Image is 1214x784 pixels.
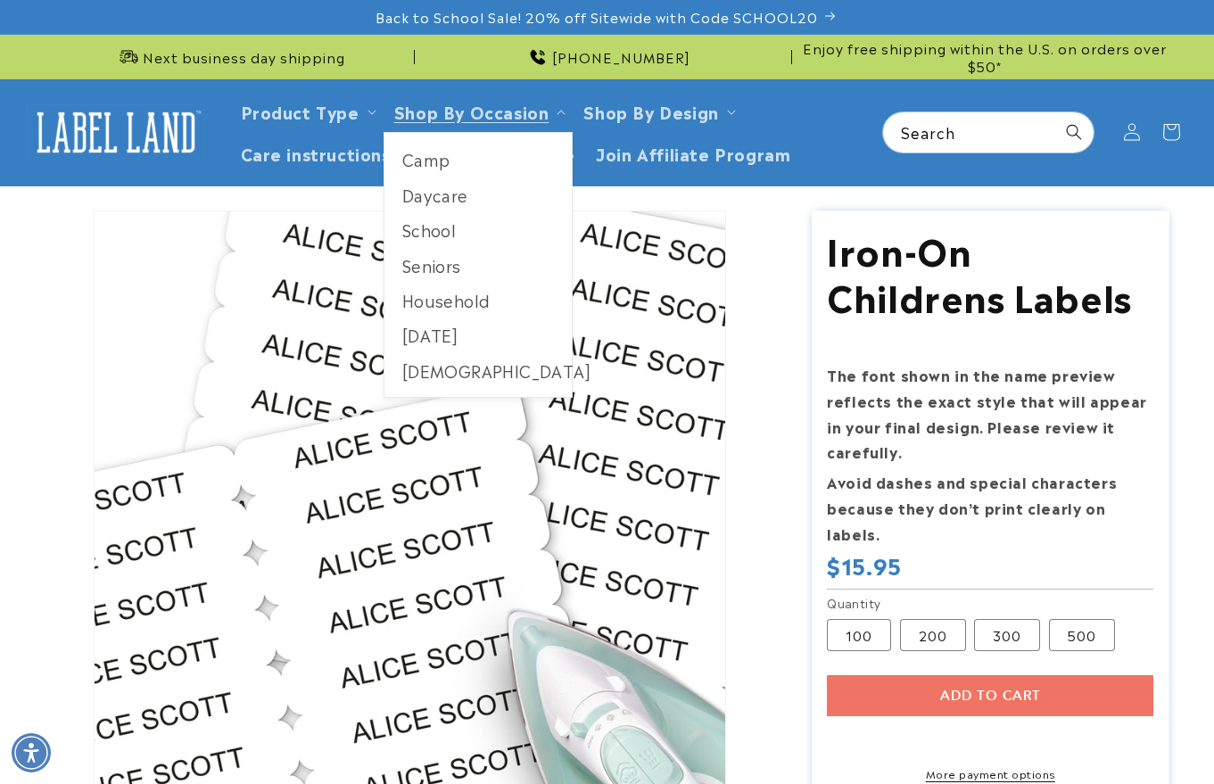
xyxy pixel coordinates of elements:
[585,132,801,174] a: Join Affiliate Program
[384,248,573,283] a: Seniors
[900,619,966,651] label: 200
[827,471,1117,544] strong: Avoid dashes and special characters because they don’t print clearly on labels.
[376,8,818,26] span: Back to School Sale! 20% off Sitewide with Code SCHOOL20
[799,35,1169,78] div: Announcement
[827,594,882,612] legend: Quantity
[573,90,742,132] summary: Shop By Design
[827,364,1147,462] strong: The font shown in the name preview reflects the exact style that will appear in your final design...
[1054,112,1094,152] button: Search
[839,700,1196,766] iframe: Gorgias Floating Chat
[45,35,415,78] div: Announcement
[384,318,573,352] a: [DATE]
[974,619,1040,651] label: 300
[12,733,51,772] div: Accessibility Menu
[384,142,573,177] a: Camp
[384,283,573,318] a: Household
[596,143,790,163] span: Join Affiliate Program
[1049,619,1115,651] label: 500
[827,765,1153,781] a: More payment options
[143,48,345,66] span: Next business day shipping
[384,177,573,212] a: Daycare
[422,35,792,78] div: Announcement
[799,39,1169,74] span: Enjoy free shipping within the U.S. on orders over $50*
[552,48,690,66] span: [PHONE_NUMBER]
[21,98,212,167] a: Label Land
[384,353,573,388] a: [DEMOGRAPHIC_DATA]
[583,99,718,123] a: Shop By Design
[241,99,359,123] a: Product Type
[241,143,391,163] span: Care instructions
[384,90,574,132] summary: Shop By Occasion
[827,226,1153,318] h1: Iron-On Childrens Labels
[230,132,401,174] a: Care instructions
[384,212,573,247] a: School
[827,551,902,579] span: $15.95
[230,90,384,132] summary: Product Type
[27,104,205,160] img: Label Land
[394,101,549,121] span: Shop By Occasion
[827,619,891,651] label: 100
